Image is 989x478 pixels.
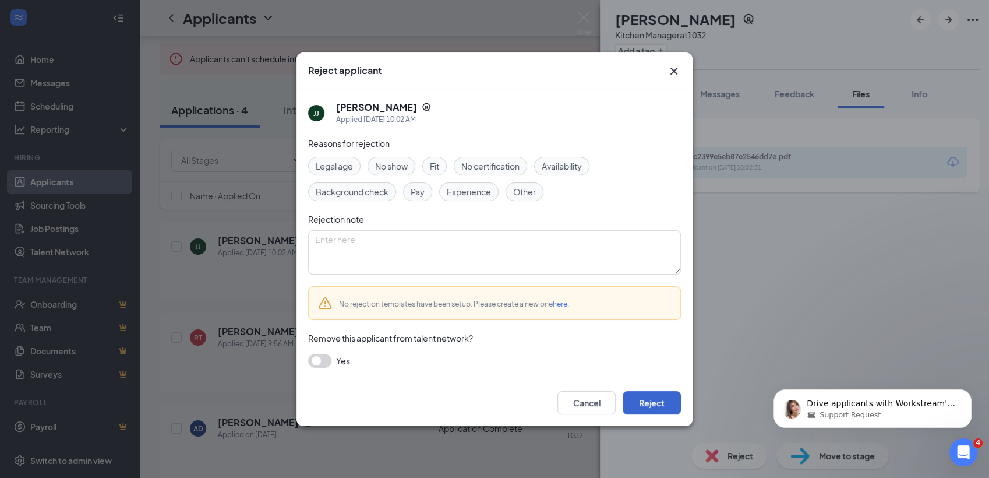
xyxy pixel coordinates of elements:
[308,214,364,224] span: Rejection note
[318,296,332,310] svg: Warning
[513,185,536,198] span: Other
[973,438,983,448] span: 4
[667,64,681,78] button: Close
[411,185,425,198] span: Pay
[557,391,616,414] button: Cancel
[461,160,520,173] span: No certification
[308,333,473,343] span: Remove this applicant from talent network?
[623,391,681,414] button: Reject
[375,160,408,173] span: No show
[447,185,491,198] span: Experience
[542,160,582,173] span: Availability
[313,108,319,118] div: JJ
[756,365,989,447] iframe: Intercom notifications message
[430,160,439,173] span: Fit
[336,101,417,114] h5: [PERSON_NAME]
[336,354,350,368] span: Yes
[949,438,977,466] iframe: Intercom live chat
[308,138,390,149] span: Reasons for rejection
[553,300,567,308] a: here
[308,64,382,77] h3: Reject applicant
[316,185,388,198] span: Background check
[667,64,681,78] svg: Cross
[422,103,431,112] svg: SourcingTools
[339,300,569,308] span: No rejection templates have been setup. Please create a new one .
[336,114,431,125] div: Applied [DATE] 10:02 AM
[316,160,353,173] span: Legal age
